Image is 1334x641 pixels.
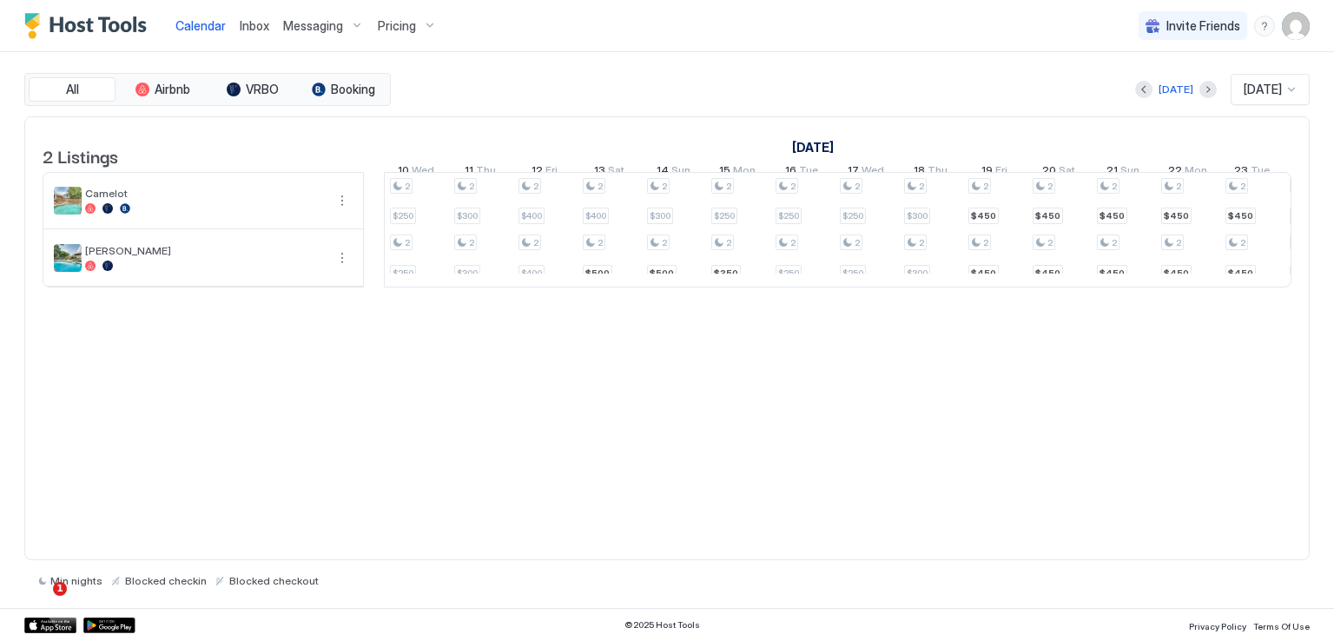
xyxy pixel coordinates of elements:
span: [DATE] [1244,82,1282,97]
span: 2 [405,181,410,192]
a: December 16, 2025 [781,160,822,185]
button: More options [332,190,353,211]
a: December 17, 2025 [843,160,888,185]
span: 2 [1240,237,1245,248]
span: 2 [855,237,860,248]
span: 2 [726,237,731,248]
span: 22 [1168,163,1182,182]
a: December 12, 2025 [527,160,562,185]
a: December 23, 2025 [1230,160,1274,185]
span: 12 [532,163,543,182]
a: Calendar [175,17,226,35]
span: Camelot [85,187,325,200]
span: 2 [405,237,410,248]
a: December 22, 2025 [1164,160,1212,185]
div: listing image [54,244,82,272]
div: menu [332,190,353,211]
span: Tue [1251,163,1270,182]
span: 2 [790,237,796,248]
span: Min nights [50,574,102,587]
span: $450 [1035,210,1060,221]
span: Inbox [240,18,269,33]
span: 2 [598,237,603,248]
span: 2 [469,181,474,192]
span: 2 [855,181,860,192]
span: 21 [1106,163,1118,182]
span: Fri [545,163,558,182]
span: 10 [398,163,409,182]
span: VRBO [246,82,279,97]
a: Terms Of Use [1253,616,1310,634]
span: Thu [476,163,496,182]
span: Mon [1185,163,1207,182]
div: [DATE] [1159,82,1193,97]
span: 19 [981,163,993,182]
span: $500 [585,268,610,279]
span: 2 [533,181,538,192]
button: More options [332,248,353,268]
span: $400 [585,210,606,221]
a: Google Play Store [83,618,135,633]
span: 2 [1240,181,1245,192]
span: Booking [331,82,375,97]
span: 2 [983,237,988,248]
span: 16 [785,163,796,182]
span: $250 [714,210,735,221]
a: December 14, 2025 [652,160,695,185]
span: Sun [1120,163,1139,182]
span: 2 [1112,181,1117,192]
span: Sat [608,163,624,182]
span: 15 [719,163,730,182]
span: $350 [714,268,738,279]
span: 2 [1176,237,1181,248]
span: 2 [790,181,796,192]
span: Messaging [283,18,343,34]
div: listing image [54,187,82,215]
button: [DATE] [1156,79,1196,100]
div: Host Tools Logo [24,13,155,39]
span: $400 [521,210,542,221]
span: 2 [662,237,667,248]
a: December 21, 2025 [1102,160,1144,185]
span: $450 [1164,268,1189,279]
a: December 13, 2025 [590,160,629,185]
span: Pricing [378,18,416,34]
span: 2 [598,181,603,192]
span: Terms Of Use [1253,621,1310,631]
span: 14 [657,163,669,182]
a: December 15, 2025 [715,160,760,185]
button: Airbnb [119,77,206,102]
span: $250 [778,268,799,279]
span: Privacy Policy [1189,621,1246,631]
span: 2 [919,237,924,248]
a: App Store [24,618,76,633]
button: Previous month [1135,81,1152,98]
span: 2 [726,181,731,192]
span: 2 [1112,237,1117,248]
button: VRBO [209,77,296,102]
span: $250 [842,210,863,221]
span: $250 [778,210,799,221]
span: $250 [842,268,863,279]
a: December 11, 2025 [460,160,500,185]
span: $300 [457,210,478,221]
span: 13 [594,163,605,182]
span: Wed [412,163,434,182]
div: User profile [1282,12,1310,40]
span: © 2025 Host Tools [624,619,700,631]
span: 2 [983,181,988,192]
span: $250 [393,268,413,279]
span: $300 [650,210,670,221]
span: 1 [53,582,67,596]
div: tab-group [24,73,391,106]
span: Mon [733,163,756,182]
span: 2 [1047,237,1053,248]
div: menu [1254,16,1275,36]
span: 11 [465,163,473,182]
span: 18 [914,163,925,182]
span: Airbnb [155,82,190,97]
span: All [66,82,79,97]
span: Calendar [175,18,226,33]
span: Tue [799,163,818,182]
